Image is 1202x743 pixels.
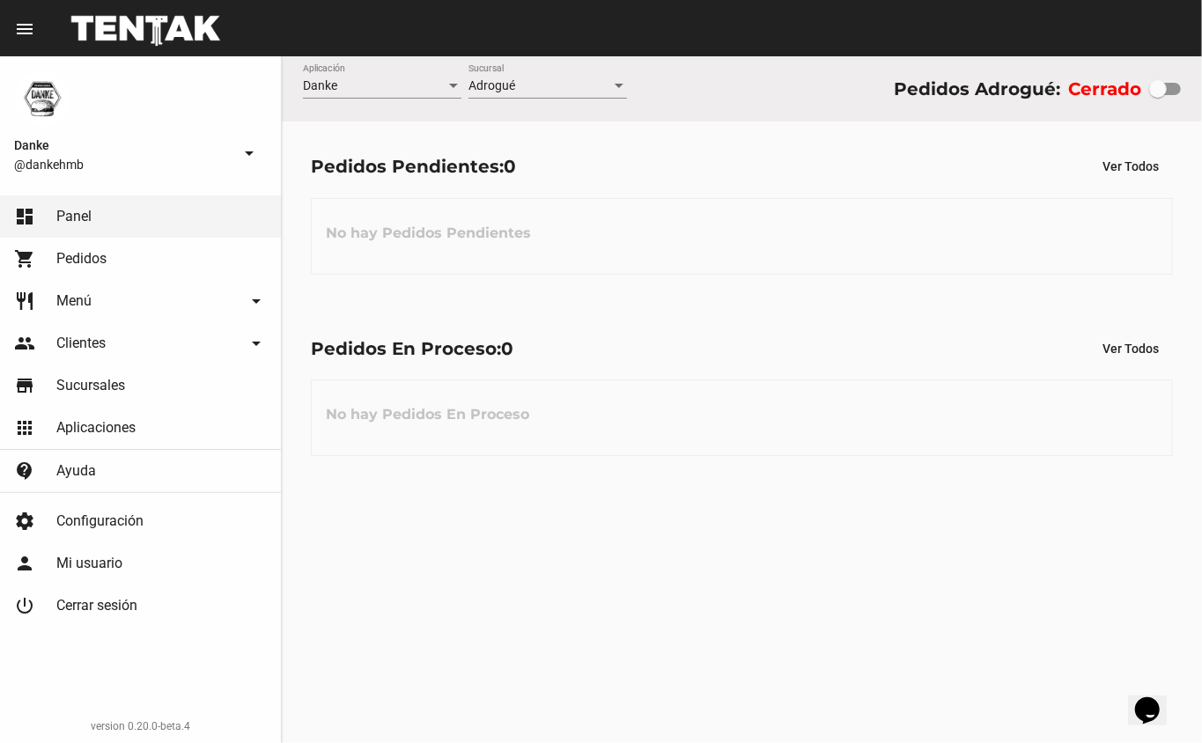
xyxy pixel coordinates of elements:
div: version 0.20.0-beta.4 [14,717,267,735]
span: Ver Todos [1102,342,1159,356]
span: Pedidos [56,250,107,268]
mat-icon: arrow_drop_down [246,291,267,312]
mat-icon: apps [14,417,35,438]
span: Adrogué [468,78,515,92]
button: Ver Todos [1088,333,1173,364]
span: Danke [14,135,232,156]
span: Sucursales [56,377,125,394]
span: Ayuda [56,462,96,480]
span: 0 [501,338,513,359]
mat-icon: menu [14,18,35,40]
span: Cerrar sesión [56,597,137,614]
mat-icon: power_settings_new [14,595,35,616]
span: Ver Todos [1102,159,1159,173]
mat-icon: dashboard [14,206,35,227]
span: Danke [303,78,337,92]
div: Pedidos Pendientes: [311,152,516,180]
button: Ver Todos [1088,151,1173,182]
img: 1d4517d0-56da-456b-81f5-6111ccf01445.png [14,70,70,127]
mat-icon: arrow_drop_down [239,143,260,164]
div: Pedidos Adrogué: [894,75,1060,103]
span: Aplicaciones [56,419,136,437]
mat-icon: person [14,553,35,574]
mat-icon: store [14,375,35,396]
label: Cerrado [1068,75,1141,103]
span: Panel [56,208,92,225]
mat-icon: arrow_drop_down [246,333,267,354]
iframe: chat widget [1128,673,1184,725]
div: Pedidos En Proceso: [311,335,513,363]
mat-icon: settings [14,511,35,532]
mat-icon: shopping_cart [14,248,35,269]
mat-icon: people [14,333,35,354]
h3: No hay Pedidos Pendientes [312,207,545,260]
mat-icon: restaurant [14,291,35,312]
span: Configuración [56,512,144,530]
h3: No hay Pedidos En Proceso [312,388,543,441]
span: Clientes [56,335,106,352]
span: Mi usuario [56,555,122,572]
span: @dankehmb [14,156,232,173]
span: 0 [504,156,516,177]
mat-icon: contact_support [14,460,35,482]
span: Menú [56,292,92,310]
